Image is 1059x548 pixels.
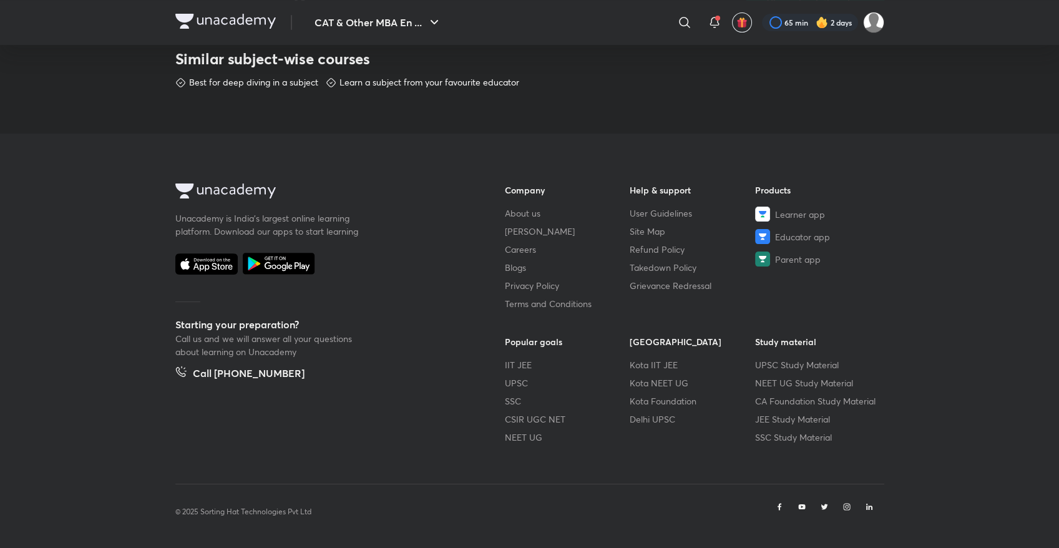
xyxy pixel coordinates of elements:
[775,230,830,243] span: Educator app
[505,279,630,292] a: Privacy Policy
[505,207,630,220] a: About us
[175,183,276,198] img: Company Logo
[755,252,881,267] a: Parent app
[505,335,630,348] h6: Popular goals
[775,208,825,221] span: Learner app
[630,243,755,256] a: Refund Policy
[505,297,630,310] a: Terms and Conditions
[755,358,881,371] a: UPSC Study Material
[505,431,630,444] a: NEET UG
[175,332,363,358] p: Call us and we will answer all your questions about learning on Unacademy
[755,394,881,408] a: CA Foundation Study Material
[175,366,305,383] a: Call [PHONE_NUMBER]
[630,376,755,389] a: Kota NEET UG
[755,335,881,348] h6: Study material
[755,207,770,222] img: Learner app
[505,183,630,197] h6: Company
[630,225,755,238] a: Site Map
[630,394,755,408] a: Kota Foundation
[816,16,828,29] img: streak
[175,317,465,332] h5: Starting your preparation?
[175,14,276,32] a: Company Logo
[630,279,755,292] a: Grievance Redressal
[193,366,305,383] h5: Call [PHONE_NUMBER]
[755,252,770,267] img: Parent app
[505,243,630,256] a: Careers
[505,225,630,238] a: [PERSON_NAME]
[505,413,630,426] a: CSIR UGC NET
[630,207,755,220] a: User Guidelines
[755,413,881,426] a: JEE Study Material
[175,212,363,238] p: Unacademy is India’s largest online learning platform. Download our apps to start learning
[505,394,630,408] a: SSC
[630,358,755,371] a: Kota IIT JEE
[755,183,881,197] h6: Products
[175,183,465,202] a: Company Logo
[630,335,755,348] h6: [GEOGRAPHIC_DATA]
[189,76,318,89] p: Best for deep diving in a subject
[175,49,884,69] h3: Similar subject-wise courses
[732,12,752,32] button: avatar
[630,261,755,274] a: Takedown Policy
[863,12,884,33] img: Sameeran Panda
[630,183,755,197] h6: Help & support
[339,76,519,89] p: Learn a subject from your favourite educator
[630,413,755,426] a: Delhi UPSC
[775,253,821,266] span: Parent app
[755,431,881,444] a: SSC Study Material
[736,17,748,28] img: avatar
[175,14,276,29] img: Company Logo
[505,376,630,389] a: UPSC
[307,10,449,35] button: CAT & Other MBA En ...
[755,229,881,244] a: Educator app
[755,207,881,222] a: Learner app
[755,376,881,389] a: NEET UG Study Material
[505,243,536,256] span: Careers
[505,358,630,371] a: IIT JEE
[175,506,311,517] p: © 2025 Sorting Hat Technologies Pvt Ltd
[755,229,770,244] img: Educator app
[505,261,630,274] a: Blogs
